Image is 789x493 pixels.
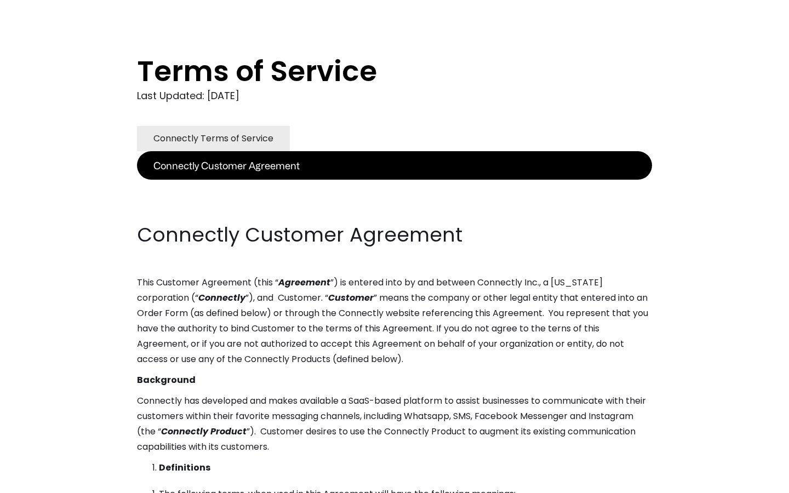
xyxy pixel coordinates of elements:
[153,158,300,173] div: Connectly Customer Agreement
[137,55,608,88] h1: Terms of Service
[11,473,66,489] aside: Language selected: English
[137,180,652,195] p: ‍
[137,221,652,249] h2: Connectly Customer Agreement
[137,393,652,455] p: Connectly has developed and makes available a SaaS-based platform to assist businesses to communi...
[278,276,330,289] em: Agreement
[161,425,247,438] em: Connectly Product
[137,200,652,216] p: ‍
[153,131,273,146] div: Connectly Terms of Service
[22,474,66,489] ul: Language list
[137,374,196,386] strong: Background
[328,291,374,304] em: Customer
[159,461,210,474] strong: Definitions
[198,291,245,304] em: Connectly
[137,275,652,367] p: This Customer Agreement (this “ ”) is entered into by and between Connectly Inc., a [US_STATE] co...
[137,88,652,104] div: Last Updated: [DATE]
